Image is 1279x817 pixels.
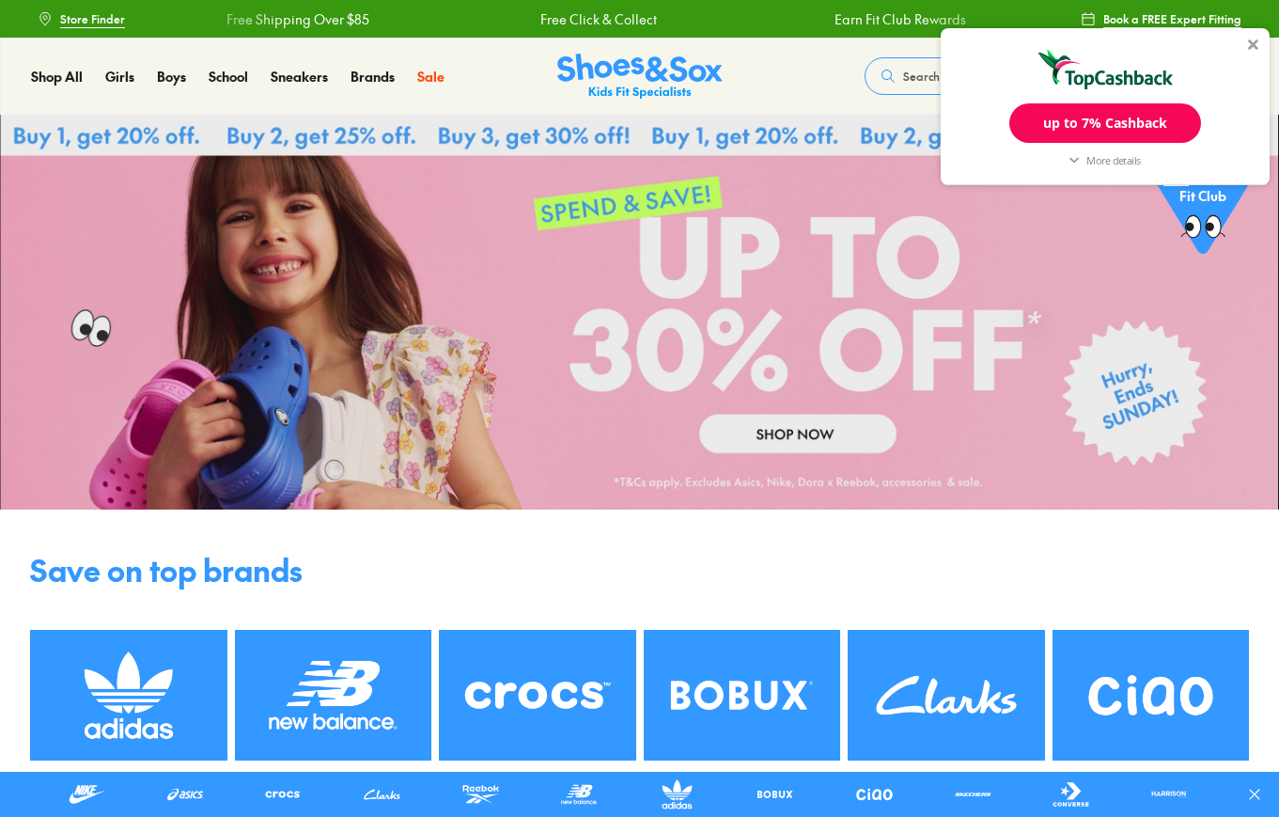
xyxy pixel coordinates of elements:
[60,10,125,27] span: Store Finder
[235,630,432,762] img: SNS_WEBASSETS_1280x984__Brand_8_072687a1-6812-4536-84da-40bdad0e27d7.png
[865,57,1135,95] button: Search our range of products
[351,67,395,86] a: Brands
[1103,10,1241,27] span: Book a FREE Expert Fitting
[271,67,328,86] a: Sneakers
[38,2,125,36] a: Store Finder
[557,54,723,100] img: SNS_Logo_Responsive.svg
[1143,114,1263,264] a: Jointhe FREE Fit Club
[157,67,186,86] a: Boys
[903,68,1058,85] span: Search our range of products
[226,9,368,29] a: Free Shipping Over $85
[19,691,94,761] iframe: Gorgias live chat messenger
[1143,151,1263,221] p: the FREE Fit Club
[417,67,445,86] a: Sale
[31,67,83,86] a: Shop All
[1053,630,1250,762] img: SNS_WEBASSETS_1280x984__Brand_11_42afe9cd-2f1f-4080-b932-0c5a1492f76f.png
[209,67,248,86] a: School
[848,630,1045,762] img: SNS_WEBASSETS_1280x984__Brand_10_3912ae85-fb3d-449b-b156-b817166d013b.png
[439,630,636,762] img: SNS_WEBASSETS_1280x984__Brand_6_32476e78-ec93-4883-851d-7486025e12b2.png
[644,630,841,762] img: SNS_WEBASSETS_1280x984__Brand_9_e161dee9-03f0-4e35-815c-843dea00f972.png
[105,67,134,86] a: Girls
[540,9,657,29] a: Free Click & Collect
[834,9,965,29] a: Earn Fit Club Rewards
[1081,2,1241,36] a: Book a FREE Expert Fitting
[30,630,227,762] img: SNS_WEBASSETS_1280x984__Brand_7_4d3d8e03-a91f-4015-a35e-fabdd5f06b27.png
[557,54,723,100] a: Shoes & Sox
